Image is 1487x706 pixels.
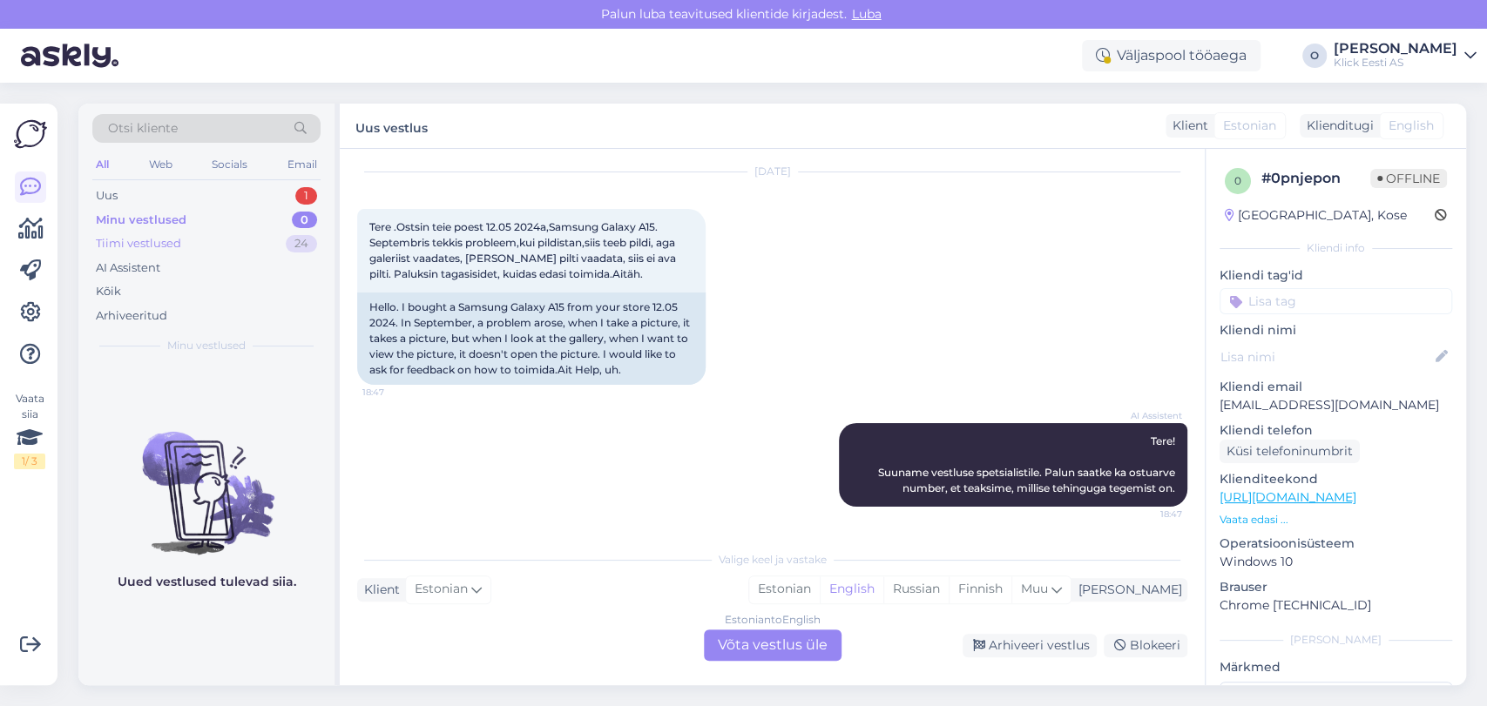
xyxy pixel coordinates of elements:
[725,612,821,628] div: Estonian to English
[357,552,1187,568] div: Valige keel ja vastake
[357,581,400,599] div: Klient
[96,283,121,300] div: Kõik
[1220,396,1452,414] p: [EMAIL_ADDRESS][DOMAIN_NAME]
[145,153,176,176] div: Web
[1389,117,1434,135] span: English
[357,164,1187,179] div: [DATE]
[415,580,468,599] span: Estonian
[357,292,706,385] div: Hello. I bought a Samsung Galaxy A15 from your store 12.05 2024. In September, a problem arose, w...
[96,259,160,277] div: AI Assistent
[1220,512,1452,528] p: Vaata edasi ...
[167,338,246,353] span: Minu vestlused
[362,386,428,399] span: 18:47
[1071,581,1182,599] div: [PERSON_NAME]
[92,153,112,176] div: All
[1220,421,1452,440] p: Kliendi telefon
[949,576,1011,602] div: Finnish
[1220,553,1452,571] p: Windows 10
[286,235,317,252] div: 24
[96,187,118,205] div: Uus
[1220,489,1356,505] a: [URL][DOMAIN_NAME]
[1220,240,1452,256] div: Kliendi info
[820,576,883,602] div: English
[1220,578,1452,596] p: Brauser
[1220,632,1452,648] div: [PERSON_NAME]
[749,576,820,602] div: Estonian
[14,391,45,469] div: Vaata siia
[1220,378,1452,396] p: Kliendi email
[369,220,679,280] span: Tere .Ostsin teie poest 12.05 2024a,Samsung Galaxy A15. Septembris tekkis probleem,kui pildistan,...
[118,573,296,591] p: Uued vestlused tulevad siia.
[292,212,317,229] div: 0
[96,235,181,252] div: Tiimi vestlused
[1104,634,1187,657] div: Blokeeri
[1220,288,1452,314] input: Lisa tag
[1334,42,1457,56] div: [PERSON_NAME]
[1334,42,1477,70] a: [PERSON_NAME]Klick Eesti AS
[108,119,178,138] span: Otsi kliente
[1223,117,1276,135] span: Estonian
[1261,168,1370,189] div: # 0pnjepon
[96,307,167,325] div: Arhiveeritud
[14,454,45,469] div: 1 / 3
[1220,347,1432,366] input: Lisa nimi
[1334,56,1457,70] div: Klick Eesti AS
[208,153,251,176] div: Socials
[295,187,317,205] div: 1
[96,212,186,229] div: Minu vestlused
[1234,174,1241,187] span: 0
[1300,117,1374,135] div: Klienditugi
[704,629,842,661] div: Võta vestlus üle
[1220,321,1452,340] p: Kliendi nimi
[883,576,949,602] div: Russian
[1220,596,1452,615] p: Chrome [TECHNICAL_ID]
[78,400,335,557] img: No chats
[1220,535,1452,553] p: Operatsioonisüsteem
[14,118,47,151] img: Askly Logo
[1370,169,1447,188] span: Offline
[1220,658,1452,676] p: Märkmed
[1021,581,1048,596] span: Muu
[1117,508,1182,521] span: 18:47
[1220,266,1452,285] p: Kliendi tag'id
[1166,117,1208,135] div: Klient
[1082,40,1261,71] div: Väljaspool tööaega
[1225,206,1407,225] div: [GEOGRAPHIC_DATA], Kose
[1220,470,1452,488] p: Klienditeekond
[1117,409,1182,422] span: AI Assistent
[1302,44,1327,68] div: O
[963,634,1097,657] div: Arhiveeri vestlus
[355,114,428,138] label: Uus vestlus
[284,153,321,176] div: Email
[1220,440,1360,463] div: Küsi telefoninumbrit
[847,6,887,22] span: Luba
